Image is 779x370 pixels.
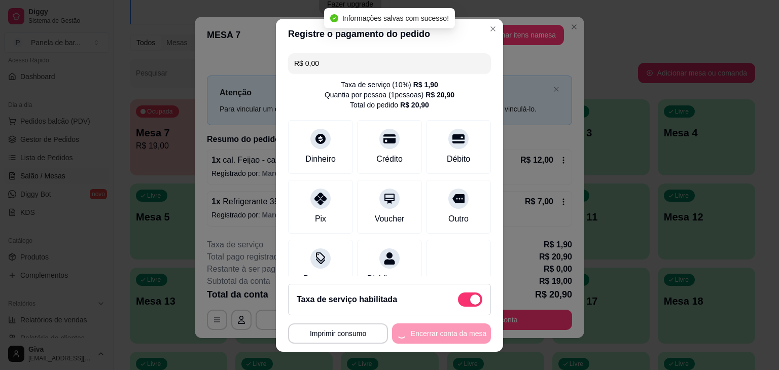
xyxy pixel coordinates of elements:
[325,90,454,100] div: Quantia por pessoa ( 1 pessoas)
[400,100,429,110] div: R$ 20,90
[297,293,397,306] h2: Taxa de serviço habilitada
[276,19,503,49] header: Registre o pagamento do pedido
[330,14,338,22] span: check-circle
[350,100,429,110] div: Total do pedido
[294,53,485,73] input: Ex.: hambúrguer de cordeiro
[305,153,336,165] div: Dinheiro
[376,153,403,165] div: Crédito
[288,323,388,344] button: Imprimir consumo
[367,273,412,285] div: Dividir conta
[315,213,326,225] div: Pix
[303,273,338,285] div: Desconto
[413,80,438,90] div: R$ 1,90
[426,90,454,100] div: R$ 20,90
[375,213,405,225] div: Voucher
[447,153,470,165] div: Débito
[341,80,438,90] div: Taxa de serviço ( 10 %)
[342,14,449,22] span: Informações salvas com sucesso!
[485,21,501,37] button: Close
[448,213,469,225] div: Outro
